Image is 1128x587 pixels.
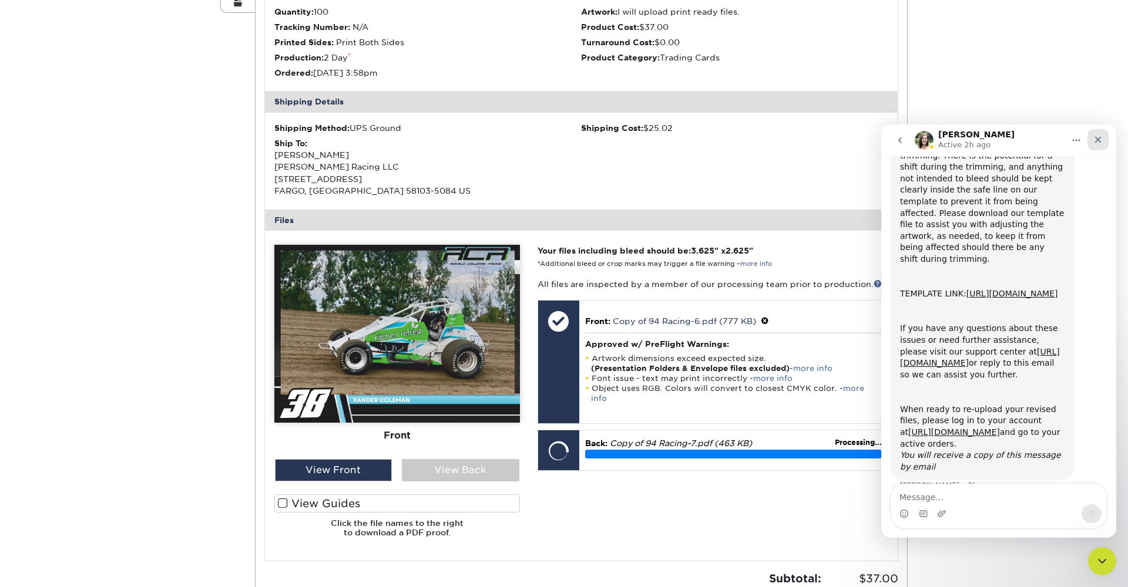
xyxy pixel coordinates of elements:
[581,7,617,16] strong: Artwork:
[581,6,888,18] li: I will upload print ready files.
[585,438,607,448] span: Back:
[581,52,888,63] li: Trading Cards
[691,246,714,255] span: 3.625
[274,137,582,197] div: [PERSON_NAME] [PERSON_NAME] Racing LLC [STREET_ADDRESS] FARGO, [GEOGRAPHIC_DATA] 58103-5084 US
[769,572,821,585] strong: Subtotal:
[200,380,220,399] button: Send a message…
[352,22,368,32] span: N/A
[27,303,119,312] a: [URL][DOMAIN_NAME]
[274,423,520,448] div: Front
[274,38,334,47] strong: Printed Sides:
[825,571,898,587] span: $37.00
[19,357,111,365] div: [PERSON_NAME] • 2h ago
[274,67,582,79] li: [DATE] 3:58pm
[538,278,888,290] p: All files are inspected by a member of our processing team prior to production.
[591,384,864,403] a: more info
[56,384,65,394] button: Upload attachment
[585,339,882,349] h4: Approved w/ PreFlight Warnings:
[585,353,882,373] li: Artwork dimensions exceed expected size. -
[793,364,832,373] a: more info
[274,22,350,32] strong: Tracking Number:
[275,459,392,481] div: View Front
[538,260,772,268] small: *Additional bleed or crop marks may trigger a file warning –
[591,364,790,373] strong: (Presentation Folders & Envelope files excluded)
[1088,547,1116,575] iframe: Intercom live chat
[726,246,749,255] span: 2.625
[538,246,753,255] strong: Your files including bleed should be: " x "
[585,316,610,326] span: Front:
[10,360,225,380] textarea: Message…
[274,139,307,148] strong: Ship To:
[581,22,639,32] strong: Product Cost:
[274,6,582,18] li: 100
[274,494,520,512] label: View Guides
[274,52,582,63] li: 2 Day
[274,7,314,16] strong: Quantity:
[336,38,404,47] span: Print Both Sides
[881,124,1116,538] iframe: Intercom live chat
[402,459,519,481] div: View Back
[585,383,882,403] li: Object uses RGB. Colors will convert to closest CMYK color. -
[274,68,313,77] strong: Ordered:
[581,21,888,33] li: $37.00
[274,122,582,134] div: UPS Ground
[274,123,350,133] strong: Shipping Method:
[581,53,660,62] strong: Product Category:
[265,91,898,112] div: Shipping Details
[19,164,183,176] div: TEMPLATE LINK:
[19,279,183,349] div: When ready to re-upload your revised files, please log in to your account at and go to your activ...
[753,374,793,383] a: more info
[265,210,898,231] div: Files
[610,438,752,448] em: Copy of 94 Racing-7.pdf (463 KB)
[37,384,46,394] button: Gif picker
[274,53,324,62] strong: Production:
[581,38,654,47] strong: Turnaround Cost:
[3,551,100,583] iframe: Google Customer Reviews
[740,260,772,268] a: more info
[18,384,28,394] button: Emoji picker
[585,373,882,383] li: Font issue - text may print incorrectly -
[581,122,888,134] div: $25.02
[581,36,888,48] li: $0.00
[274,518,520,547] h6: Click the file names to the right to download a PDF proof.
[19,326,180,347] i: You will receive a copy of this message by email
[613,316,756,326] a: Copy of 94 Racing-6.pdf (777 KB)
[581,123,643,133] strong: Shipping Cost:
[19,198,183,256] div: If you have any questions about these issues or need further assistance, please visit our support...
[85,164,177,174] a: [URL][DOMAIN_NAME]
